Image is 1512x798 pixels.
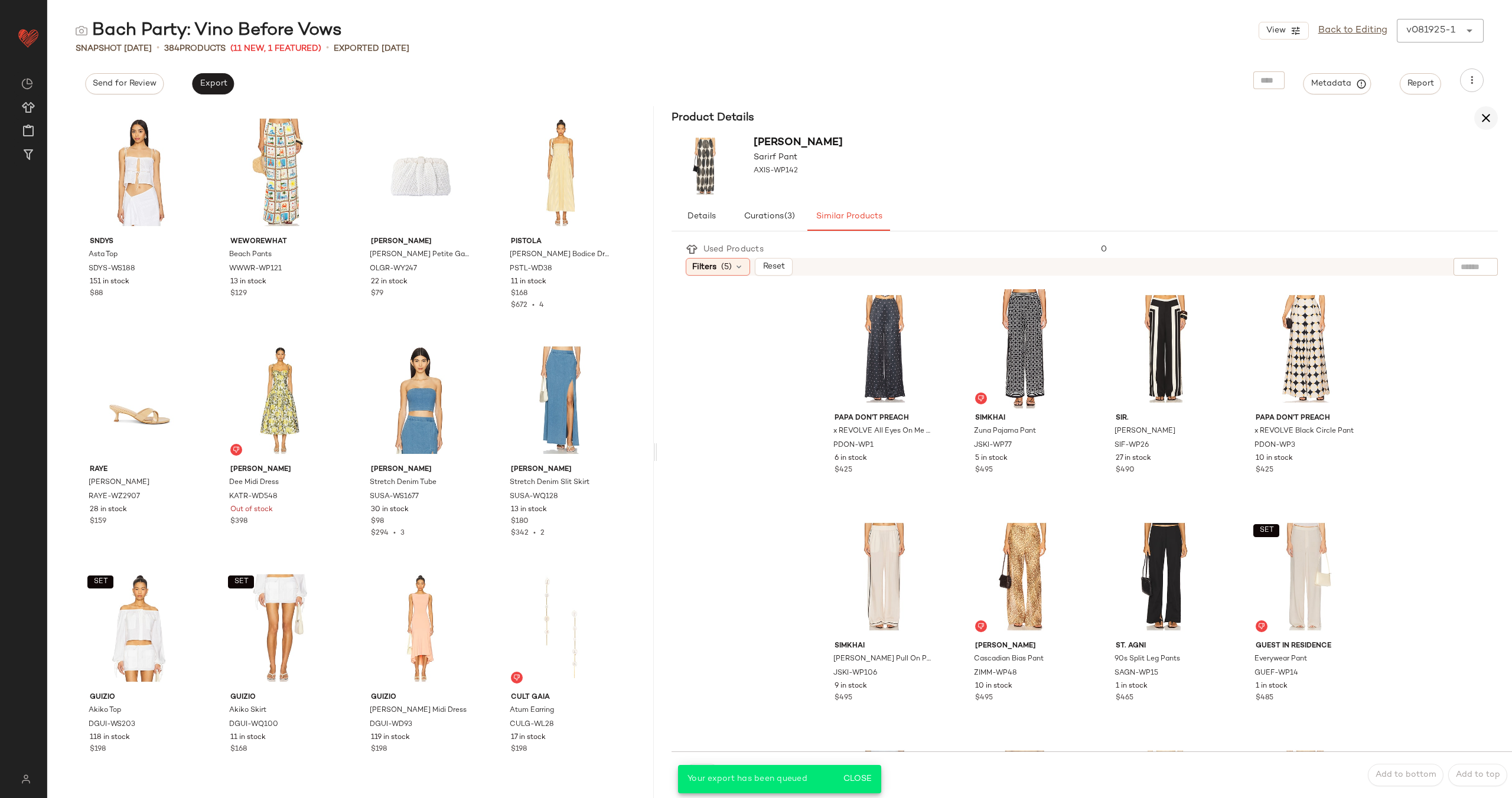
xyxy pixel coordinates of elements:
[230,516,247,527] span: $398
[1091,243,1498,256] div: 0
[835,641,934,652] span: SIMKHAI
[1318,24,1387,38] a: Back to Editing
[511,505,547,515] span: 13 in stock
[21,78,33,90] img: svg%3e
[1254,668,1298,679] span: GUEF-WP14
[80,113,199,232] img: SDYS-WS188_V1.jpg
[371,505,409,515] span: 30 in stock
[1311,79,1364,89] span: Metadata
[833,668,877,679] span: JSKI-WP106
[825,289,944,408] img: PDON-WP1_V1.jpg
[510,250,610,260] span: [PERSON_NAME] Bodice Dress
[511,516,529,527] span: $180
[90,237,190,247] span: SNDYS
[80,568,199,688] img: DGUI-WS203_V1.jpg
[229,264,282,274] span: WWWR-WP121
[1256,465,1273,476] span: $425
[1115,654,1180,665] span: 90s Split Leg Pants
[361,113,480,232] img: OLGR-WY247_V1.jpg
[754,137,843,148] span: [PERSON_NAME]
[192,73,234,94] button: Export
[539,302,544,309] span: 4
[230,42,321,55] span: (11 New, 1 Featured)
[371,237,471,247] span: [PERSON_NAME]
[825,517,944,636] img: JSKI-WP106_V1.jpg
[1116,681,1148,692] span: 1 in stock
[510,478,589,488] span: Stretch Denim Slit Skirt
[361,341,480,460] img: SUSA-WS1677_V1.jpg
[833,426,933,437] span: x REVOLVE All Eyes On Me Pant
[1253,524,1279,537] button: SET
[1115,426,1175,437] span: [PERSON_NAME]
[76,25,87,37] img: svg%3e
[511,302,527,309] span: $672
[975,453,1008,464] span: 5 in stock
[672,135,739,198] img: AXIS-WP142_V1.jpg
[1304,73,1371,94] button: Metadata
[687,774,807,783] span: Your export has been queued
[1254,440,1295,451] span: PDON-WP3
[230,237,330,247] span: WeWoreWhat
[843,774,872,784] span: Close
[199,79,227,89] span: Export
[1256,693,1273,704] span: $485
[230,277,266,287] span: 13 in stock
[501,341,620,460] img: SUSA-WQ128_V1.jpg
[229,492,278,502] span: KATR-WD548
[510,719,554,730] span: CULG-WL28
[229,250,272,260] span: Beach Pants
[229,719,278,730] span: DGUI-WQ100
[1256,453,1293,464] span: 10 in stock
[527,302,539,309] span: •
[835,453,867,464] span: 6 in stock
[370,705,467,716] span: [PERSON_NAME] Midi Dress
[721,261,732,273] span: (5)
[1116,465,1135,476] span: $490
[1246,517,1365,636] img: GUEF-WP14_V1.jpg
[511,289,527,299] span: $168
[230,744,247,755] span: $168
[221,568,340,688] img: DGUI-WQ100_V1.jpg
[511,744,527,755] span: $198
[230,692,330,703] span: GUIZIO
[164,42,226,55] div: Products
[510,492,558,502] span: SUSA-WQ128
[89,264,135,274] span: SDYS-WS188
[835,465,852,476] span: $425
[90,505,127,515] span: 28 in stock
[835,413,934,424] span: Papa Don't Preach
[90,277,129,287] span: 151 in stock
[229,705,266,716] span: Akiko Skirt
[686,212,715,221] span: Details
[93,578,108,586] span: SET
[1259,22,1308,40] button: View
[370,492,419,502] span: SUSA-WS1677
[783,212,794,221] span: (3)
[370,719,412,730] span: DGUI-WD93
[157,41,159,55] span: •
[974,440,1012,451] span: JSKI-WP77
[511,732,546,743] span: 17 in stock
[1246,289,1365,408] img: PDON-WP3_V1.jpg
[835,681,867,692] span: 9 in stock
[80,341,199,460] img: RAYE-WZ2907_V1.jpg
[501,568,620,688] img: CULG-WL28_V1.jpg
[89,492,140,502] span: RAYE-WZ2907
[89,719,135,730] span: DGUI-WS203
[754,151,797,163] span: Sarirf Pant
[1400,73,1441,94] button: Report
[370,264,417,274] span: OLGR-WY247
[90,732,130,743] span: 118 in stock
[975,641,1075,652] span: [PERSON_NAME]
[743,212,795,221] span: Curations
[1265,26,1285,35] span: View
[1254,654,1307,665] span: Everywear Pant
[370,250,470,260] span: [PERSON_NAME] Petite Gathered Clutch
[1407,79,1434,89] span: Report
[966,517,1084,636] img: ZIMM-WP48_V1.jpg
[754,166,798,176] span: AXIS-WP142
[371,692,471,703] span: GUIZIO
[229,478,279,488] span: Dee Midi Dress
[230,289,247,299] span: $129
[975,465,993,476] span: $495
